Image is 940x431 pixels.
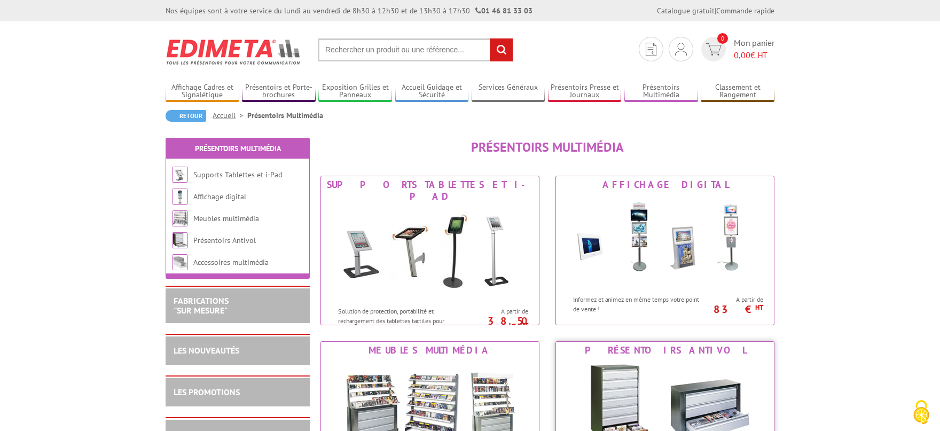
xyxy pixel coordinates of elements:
input: rechercher [490,38,513,61]
a: Présentoirs Multimédia [624,83,698,100]
a: Affichage digital Affichage digital Informez et animez en même temps votre point de vente ! A par... [555,176,774,325]
h1: Présentoirs Multimédia [320,140,774,154]
div: | [657,5,774,16]
a: Services Généraux [472,83,545,100]
img: Affichage digital [566,193,764,289]
a: Présentoirs Presse et Journaux [548,83,622,100]
span: Mon panier [734,37,774,61]
span: A partir de [474,307,528,316]
a: Affichage digital [193,192,246,201]
a: LES PROMOTIONS [174,387,240,397]
a: Retour [166,110,206,122]
a: Affichage Cadres et Signalétique [166,83,239,100]
div: Affichage digital [559,179,771,191]
a: Commande rapide [716,6,774,15]
p: Informez et animez en même temps votre point de vente ! [573,295,706,313]
p: 38.50 € [468,318,528,331]
a: Supports Tablettes et i-Pad [193,170,282,179]
img: Meubles multimédia [172,210,188,226]
input: Rechercher un produit ou une référence... [318,38,513,61]
a: Présentoirs Multimédia [195,144,281,153]
a: LES NOUVEAUTÉS [174,345,239,356]
a: FABRICATIONS"Sur Mesure" [174,295,229,316]
sup: HT [520,321,528,330]
img: Supports Tablettes et i-Pad [172,167,188,183]
img: Présentoirs Antivol [172,232,188,248]
a: Accueil [213,111,247,120]
img: Edimeta [166,32,302,72]
div: Nos équipes sont à votre service du lundi au vendredi de 8h30 à 12h30 et de 13h30 à 17h30 [166,5,532,16]
div: Présentoirs Antivol [559,344,771,356]
a: Accueil Guidage et Sécurité [395,83,469,100]
img: devis rapide [675,43,687,56]
img: Supports Tablettes et i-Pad [331,205,529,301]
a: Présentoirs et Porte-brochures [242,83,316,100]
span: 0 [717,33,728,44]
a: Classement et Rangement [701,83,774,100]
img: Affichage digital [172,189,188,205]
a: Accessoires multimédia [193,257,269,267]
sup: HT [755,303,763,312]
p: 83 € [703,306,763,312]
button: Cookies (fenêtre modale) [903,395,940,431]
a: Exposition Grilles et Panneaux [318,83,392,100]
img: devis rapide [706,43,722,56]
p: Solution de protection, portabilité et rechargement des tablettes tactiles pour professionnels. [338,307,471,334]
div: Supports Tablettes et i-Pad [324,179,536,202]
a: Meubles multimédia [193,214,259,223]
span: A partir de [709,295,763,304]
img: Accessoires multimédia [172,254,188,270]
img: devis rapide [646,43,656,56]
span: 0,00 [734,50,750,60]
div: Meubles multimédia [324,344,536,356]
li: Présentoirs Multimédia [247,110,323,121]
a: devis rapide 0 Mon panier 0,00€ HT [699,37,774,61]
a: Catalogue gratuit [657,6,715,15]
a: Supports Tablettes et i-Pad Supports Tablettes et i-Pad Solution de protection, portabilité et re... [320,176,539,325]
strong: 01 46 81 33 03 [475,6,532,15]
span: € HT [734,49,774,61]
a: Présentoirs Antivol [193,236,256,245]
img: Cookies (fenêtre modale) [908,399,935,426]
